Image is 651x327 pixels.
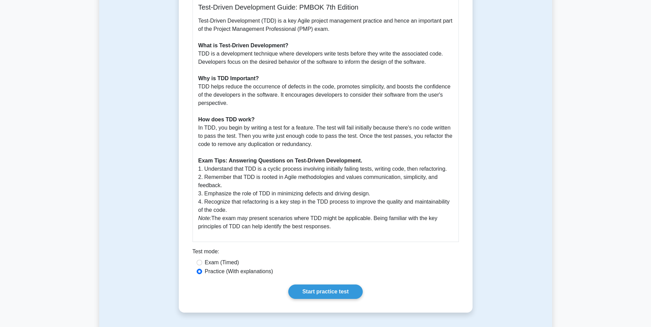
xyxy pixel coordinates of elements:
[288,284,363,299] a: Start practice test
[198,158,362,163] b: Exam Tips: Answering Questions on Test-Driven Development.
[198,117,255,122] b: How does TDD work?
[198,3,453,11] h5: Test-Driven Development Guide: PMBOK 7th Edition
[193,247,459,258] div: Test mode:
[205,267,273,276] label: Practice (With explanations)
[198,75,259,81] b: Why is TDD Important?
[198,17,453,231] p: Test-Driven Development (TDD) is a key Agile project management practice and hence an important p...
[205,258,239,267] label: Exam (Timed)
[198,215,211,221] i: Note:
[198,43,289,48] b: What is Test-Driven Development?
